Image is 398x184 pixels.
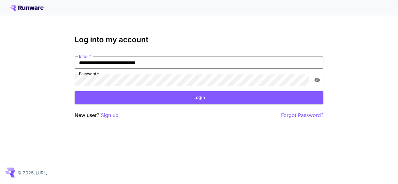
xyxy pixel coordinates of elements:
p: New user? [75,111,118,119]
label: Email [79,54,91,59]
button: Forgot Password? [281,111,323,119]
h3: Log into my account [75,35,323,44]
button: Login [75,91,323,104]
button: toggle password visibility [312,74,323,86]
label: Password [79,71,99,76]
button: Sign up [101,111,118,119]
p: © 2025, [URL] [17,169,48,176]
